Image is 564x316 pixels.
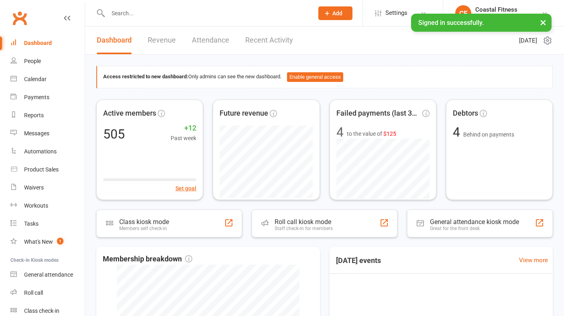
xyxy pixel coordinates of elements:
[24,184,44,191] div: Waivers
[103,128,125,141] div: 505
[148,27,176,54] a: Revenue
[10,179,85,197] a: Waivers
[10,70,85,88] a: Calendar
[103,108,156,119] span: Active members
[97,27,132,54] a: Dashboard
[463,131,514,138] span: Behind on payments
[24,271,73,278] div: General attendance
[57,238,63,245] span: 1
[171,134,196,143] span: Past week
[287,72,343,82] button: Enable general access
[192,27,229,54] a: Attendance
[119,218,169,226] div: Class kiosk mode
[24,130,49,137] div: Messages
[24,239,53,245] div: What's New
[245,27,293,54] a: Recent Activity
[318,6,352,20] button: Add
[455,5,471,21] div: CF
[103,253,192,265] span: Membership breakdown
[336,126,344,139] div: 4
[332,10,342,16] span: Add
[536,14,550,31] button: ×
[10,215,85,233] a: Tasks
[10,266,85,284] a: General attendance kiosk mode
[10,34,85,52] a: Dashboard
[24,112,44,118] div: Reports
[24,76,47,82] div: Calendar
[275,218,333,226] div: Roll call kiosk mode
[336,108,421,119] span: Failed payments (last 30d)
[220,108,268,119] span: Future revenue
[103,72,546,82] div: Only admins can see the new dashboard.
[383,130,396,137] span: $125
[24,166,59,173] div: Product Sales
[10,88,85,106] a: Payments
[10,161,85,179] a: Product Sales
[24,289,43,296] div: Roll call
[453,108,478,119] span: Debtors
[475,6,542,13] div: Coastal Fitness
[453,124,463,140] span: 4
[10,143,85,161] a: Automations
[106,8,308,19] input: Search...
[330,253,387,268] h3: [DATE] events
[24,94,49,100] div: Payments
[430,218,519,226] div: General attendance kiosk mode
[418,19,484,27] span: Signed in successfully.
[119,226,169,231] div: Members self check-in
[347,129,396,138] span: to the value of
[10,233,85,251] a: What's New1
[103,73,188,80] strong: Access restricted to new dashboard:
[24,148,57,155] div: Automations
[10,197,85,215] a: Workouts
[275,226,333,231] div: Staff check-in for members
[10,106,85,124] a: Reports
[430,226,519,231] div: Great for the front desk
[24,202,48,209] div: Workouts
[10,52,85,70] a: People
[519,36,537,45] span: [DATE]
[385,4,407,22] span: Settings
[519,255,548,265] a: View more
[10,284,85,302] a: Roll call
[171,122,196,134] span: +12
[175,184,196,193] button: Set goal
[10,8,30,28] a: Clubworx
[24,58,41,64] div: People
[10,124,85,143] a: Messages
[24,40,52,46] div: Dashboard
[475,13,542,20] div: Coastal Fitness Movement
[24,308,59,314] div: Class check-in
[24,220,39,227] div: Tasks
